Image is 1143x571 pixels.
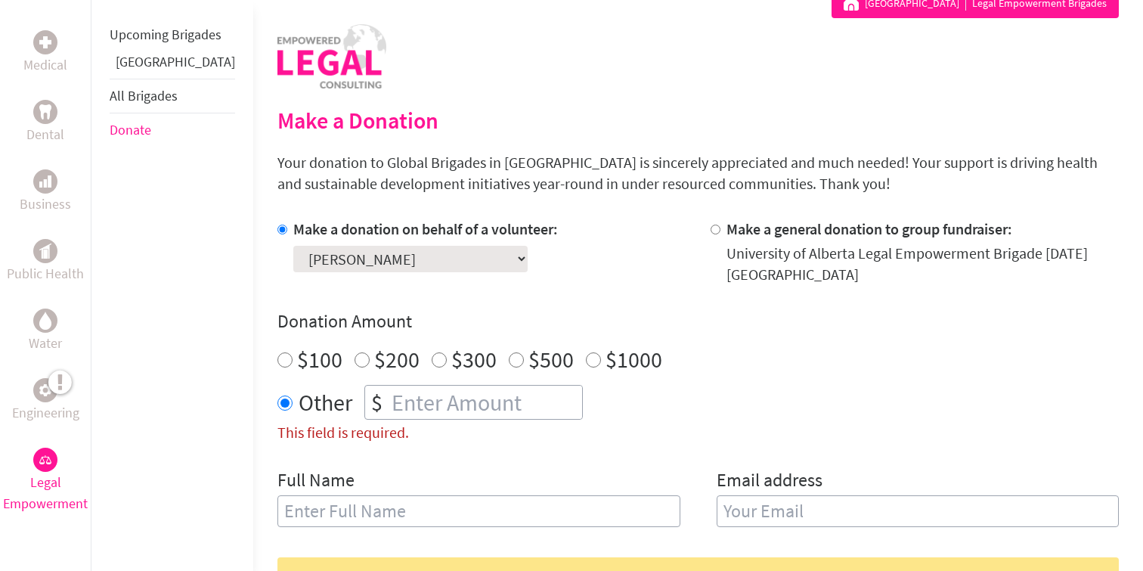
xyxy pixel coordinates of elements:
p: Business [20,194,71,215]
p: Water [29,333,62,354]
img: Engineering [39,384,51,396]
a: Public HealthPublic Health [7,239,84,284]
li: All Brigades [110,79,235,113]
p: Public Health [7,263,84,284]
p: Medical [23,54,67,76]
img: Medical [39,36,51,48]
label: $500 [528,345,574,374]
label: $200 [374,345,420,374]
label: Make a general donation to group fundraiser: [726,219,1012,238]
input: Enter Amount [389,386,582,419]
p: Your donation to Global Brigades in [GEOGRAPHIC_DATA] is sincerely appreciated and much needed! Y... [277,152,1119,194]
label: Email address [717,468,822,495]
div: $ [365,386,389,419]
h4: Donation Amount [277,309,1119,334]
a: Upcoming Brigades [110,26,221,43]
div: Legal Empowerment [33,448,57,472]
li: Greece [110,51,235,79]
div: Medical [33,30,57,54]
div: Water [33,309,57,333]
a: [GEOGRAPHIC_DATA] [116,53,235,70]
label: Full Name [277,468,355,495]
label: $1000 [606,345,662,374]
div: Public Health [33,239,57,263]
img: Dental [39,104,51,119]
label: $100 [297,345,342,374]
div: University of Alberta Legal Empowerment Brigade [DATE] [GEOGRAPHIC_DATA] [726,243,1120,285]
p: Legal Empowerment [3,472,88,514]
div: Engineering [33,378,57,402]
img: Business [39,175,51,188]
p: Engineering [12,402,79,424]
label: Other [299,385,352,420]
img: logo-human-rights.png [277,24,386,88]
img: Public Health [39,244,51,259]
li: Donate [110,113,235,147]
a: MedicalMedical [23,30,67,76]
label: This field is required. [277,423,409,442]
input: Your Email [717,495,1120,527]
li: Upcoming Brigades [110,18,235,51]
a: EngineeringEngineering [12,378,79,424]
a: All Brigades [110,87,178,104]
a: DentalDental [26,100,64,145]
img: Legal Empowerment [39,455,51,464]
label: $300 [451,345,497,374]
a: BusinessBusiness [20,169,71,215]
a: Legal EmpowermentLegal Empowerment [3,448,88,514]
img: Water [39,312,51,329]
a: Donate [110,121,151,138]
a: WaterWater [29,309,62,354]
div: Dental [33,100,57,124]
input: Enter Full Name [277,495,680,527]
label: Make a donation on behalf of a volunteer: [293,219,558,238]
p: Dental [26,124,64,145]
h2: Make a Donation [277,107,1119,134]
div: Business [33,169,57,194]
